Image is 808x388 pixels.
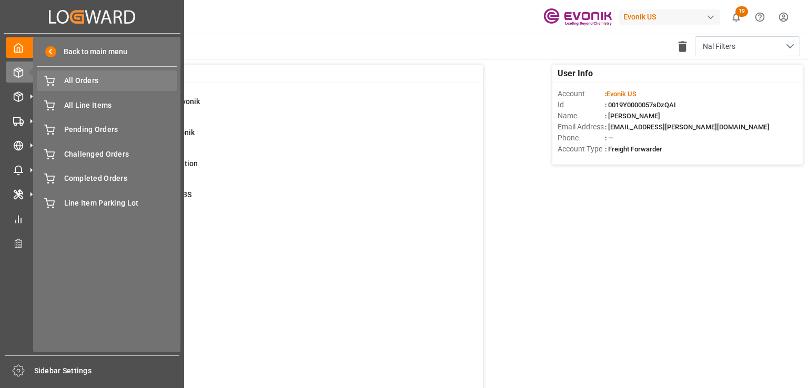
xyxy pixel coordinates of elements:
[695,36,800,56] button: open menu
[54,127,470,149] a: 0Error Sales Order Update to EvonikShipment
[607,90,637,98] span: Evonik US
[558,132,605,144] span: Phone
[605,123,770,131] span: : [EMAIL_ADDRESS][PERSON_NAME][DOMAIN_NAME]
[605,101,676,109] span: : 0019Y0000057sDzQAI
[605,112,660,120] span: : [PERSON_NAME]
[37,119,177,140] a: Pending Orders
[724,5,748,29] button: show 19 new notifications
[54,158,470,180] a: 29ABS: Missing Booking ConfirmationShipment
[605,145,662,153] span: : Freight Forwarder
[34,365,180,376] span: Sidebar Settings
[37,192,177,213] a: Line Item Parking Lot
[558,67,593,80] span: User Info
[64,75,177,86] span: All Orders
[558,88,605,99] span: Account
[54,96,470,118] a: 1Error on Initial Sales Order to EvonikShipment
[619,7,724,27] button: Evonik US
[64,149,177,160] span: Challenged Orders
[558,121,605,132] span: Email Address
[64,124,177,135] span: Pending Orders
[6,208,178,229] a: My Reports
[37,144,177,164] a: Challenged Orders
[703,41,735,52] span: Nal Filters
[64,198,177,209] span: Line Item Parking Lot
[54,251,470,273] a: 2TU : Pre-Leg Shipment # ErrorTransport Unit
[6,233,178,253] a: Transport Planner
[64,173,177,184] span: Completed Orders
[37,95,177,115] a: All Line Items
[543,8,612,26] img: Evonik-brand-mark-Deep-Purple-RGB.jpeg_1700498283.jpeg
[54,189,470,211] a: 0Pending Bkg Request sent to ABSShipment
[37,168,177,189] a: Completed Orders
[735,6,748,17] span: 19
[748,5,772,29] button: Help Center
[56,46,127,57] span: Back to main menu
[558,144,605,155] span: Account Type
[558,110,605,121] span: Name
[558,99,605,110] span: Id
[619,9,720,25] div: Evonik US
[605,90,637,98] span: :
[64,100,177,111] span: All Line Items
[605,134,613,142] span: : —
[6,37,178,58] a: My Cockpit
[54,220,470,242] a: 4Main-Leg Shipment # ErrorShipment
[37,70,177,91] a: All Orders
